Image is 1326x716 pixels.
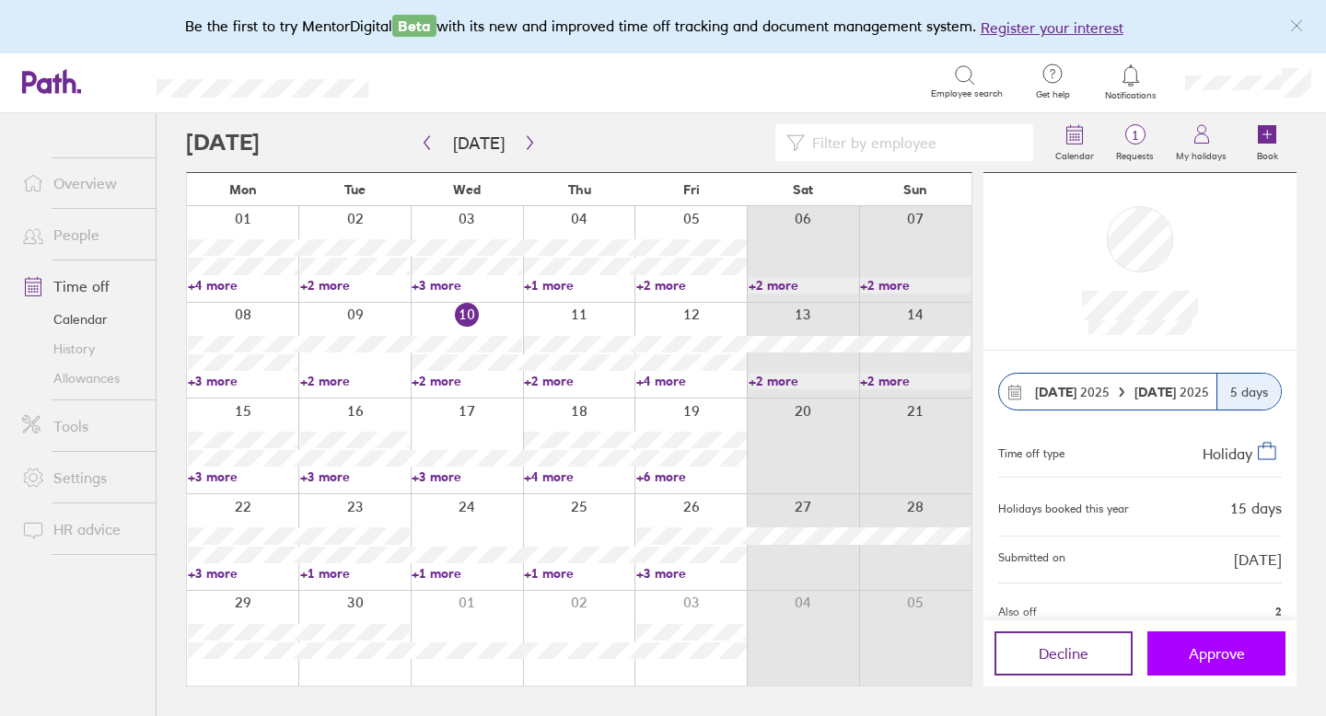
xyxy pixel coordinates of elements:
[636,277,747,294] a: +2 more
[344,182,366,197] span: Tue
[188,277,298,294] a: +4 more
[1147,631,1285,676] button: Approve
[524,565,634,582] a: +1 more
[1023,89,1083,100] span: Get help
[749,277,859,294] a: +2 more
[998,440,1064,462] div: Time off type
[931,88,1003,99] span: Employee search
[1134,384,1180,400] strong: [DATE]
[998,551,1065,568] span: Submitted on
[1035,385,1110,399] span: 2025
[860,373,971,389] a: +2 more
[300,277,411,294] a: +2 more
[524,277,634,294] a: +1 more
[300,565,411,582] a: +1 more
[1230,500,1282,516] div: 15 days
[636,373,747,389] a: +4 more
[185,15,1142,39] div: Be the first to try MentorDigital with its new and improved time off tracking and document manage...
[7,216,156,253] a: People
[860,277,971,294] a: +2 more
[188,565,298,582] a: +3 more
[453,182,481,197] span: Wed
[300,373,411,389] a: +2 more
[188,373,298,389] a: +3 more
[793,182,813,197] span: Sat
[412,373,522,389] a: +2 more
[300,468,411,485] a: +3 more
[188,468,298,485] a: +3 more
[1246,145,1289,162] label: Book
[1203,445,1252,463] span: Holiday
[7,165,156,202] a: Overview
[1101,63,1161,101] a: Notifications
[749,373,859,389] a: +2 more
[7,511,156,548] a: HR advice
[438,128,519,158] button: [DATE]
[1035,384,1076,400] strong: [DATE]
[1238,113,1297,172] a: Book
[1234,551,1282,568] span: [DATE]
[392,15,436,37] span: Beta
[7,268,156,305] a: Time off
[1189,645,1245,662] span: Approve
[1105,113,1165,172] a: 1Requests
[683,182,700,197] span: Fri
[636,565,747,582] a: +3 more
[998,502,1129,515] div: Holidays booked this year
[994,631,1133,676] button: Decline
[1216,374,1281,410] div: 5 days
[7,364,156,393] a: Allowances
[998,606,1037,618] span: Also off
[7,334,156,364] a: History
[1044,145,1105,162] label: Calendar
[7,408,156,445] a: Tools
[1105,145,1165,162] label: Requests
[1101,90,1161,101] span: Notifications
[229,182,257,197] span: Mon
[1105,128,1165,143] span: 1
[805,125,1022,160] input: Filter by employee
[1275,606,1282,618] span: 2
[412,565,522,582] a: +1 more
[524,373,634,389] a: +2 more
[1039,645,1088,662] span: Decline
[1044,113,1105,172] a: Calendar
[418,73,465,89] div: Search
[7,305,156,334] a: Calendar
[568,182,591,197] span: Thu
[903,182,927,197] span: Sun
[1165,113,1238,172] a: My holidays
[524,468,634,485] a: +4 more
[981,17,1123,39] button: Register your interest
[636,468,747,485] a: +6 more
[7,459,156,496] a: Settings
[412,468,522,485] a: +3 more
[1165,145,1238,162] label: My holidays
[1134,385,1209,399] span: 2025
[412,277,522,294] a: +3 more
